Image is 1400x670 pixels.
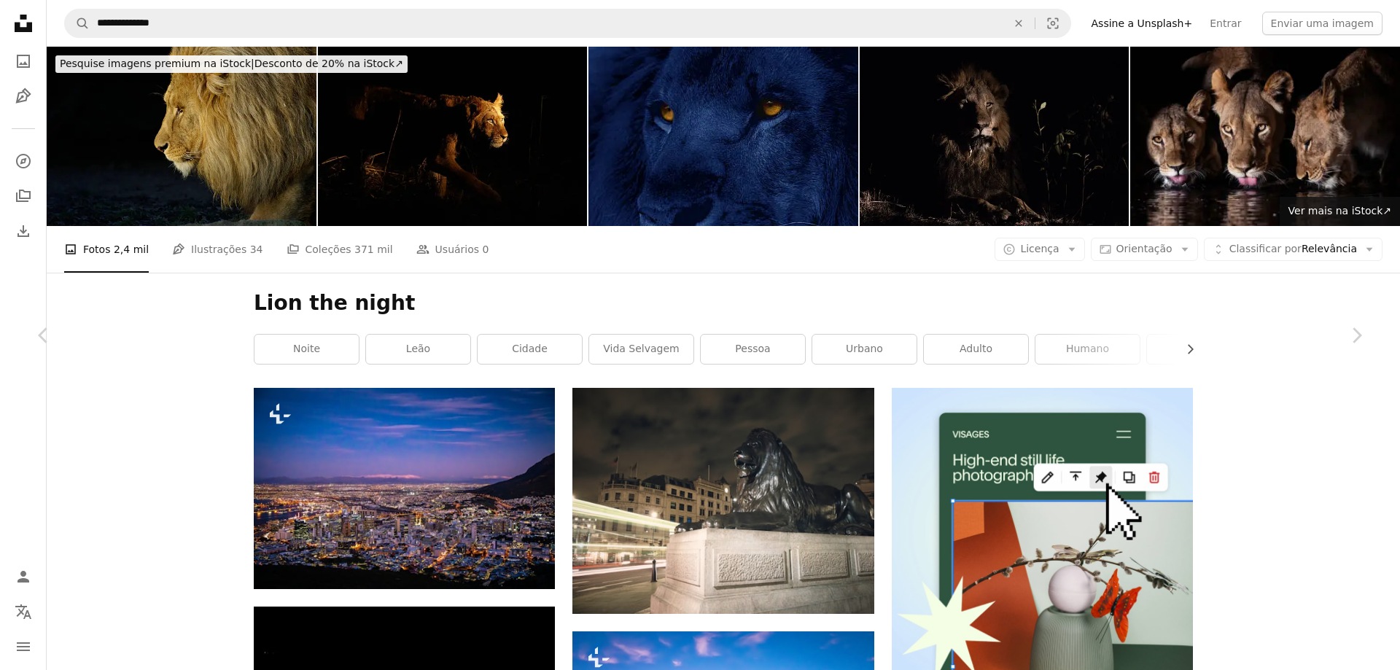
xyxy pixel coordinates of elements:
img: Leões da Noite [1130,47,1400,226]
img: Mirante do pôr do sol de Signal Hill sobre a Cidade do Cabo em Cabo Ocidental, África do Sul. Fot... [254,388,555,588]
span: Classificar por [1229,243,1302,254]
span: Desconto de 20% na iStock ↗ [60,58,403,69]
a: Ilustrações 34 [172,226,262,273]
a: Explorar [9,147,38,176]
span: 371 mil [354,241,393,257]
a: Usuários 0 [416,226,489,273]
button: Licença [995,238,1084,261]
button: Orientação [1091,238,1198,261]
a: Ver mais na iStock↗ [1280,197,1400,226]
button: Enviar uma imagem [1262,12,1382,35]
a: Histórico de downloads [9,217,38,246]
a: leão [366,335,470,364]
span: 34 [250,241,263,257]
a: Fotos [9,47,38,76]
h1: Lion the night [254,290,1193,316]
button: Idioma [9,597,38,626]
button: Classificar porRelevância [1204,238,1382,261]
img: Observar alguém furtivamente Leão [318,47,588,226]
button: Menu [9,632,38,661]
a: Assine a Unsplash+ [1083,12,1202,35]
a: cidade [478,335,582,364]
img: Retrato de leão [47,47,316,226]
button: rolar lista para a direita [1177,335,1193,364]
a: Coleções 371 mil [287,226,393,273]
a: Entrar [1201,12,1250,35]
span: Relevância [1229,242,1357,257]
a: Noite [254,335,359,364]
a: Coleções [9,182,38,211]
span: Ver mais na iStock ↗ [1288,205,1391,217]
a: urbano [812,335,917,364]
a: animal [1147,335,1251,364]
button: Pesquisa visual [1035,9,1070,37]
a: Mirante do pôr do sol de Signal Hill sobre a Cidade do Cabo em Cabo Ocidental, África do Sul. Fot... [254,482,555,495]
a: Entrar / Cadastrar-se [9,562,38,591]
button: Pesquise na Unsplash [65,9,90,37]
a: Ilustrações [9,82,38,111]
span: Pesquise imagens premium na iStock | [60,58,254,69]
img: Leão africano à noite [588,47,858,226]
span: 0 [483,241,489,257]
a: pessoa [701,335,805,364]
span: Orientação [1116,243,1172,254]
a: vida selvagem [589,335,693,364]
img: Leão da Noite [860,47,1129,226]
a: humano [1035,335,1140,364]
form: Pesquise conteúdo visual em todo o site [64,9,1071,38]
a: Pesquise imagens premium na iStock|Desconto de 20% na iStock↗ [47,47,416,82]
a: adulto [924,335,1028,364]
button: Limpar [1003,9,1035,37]
a: Próximo [1312,265,1400,405]
span: Licença [1020,243,1059,254]
a: uma estátua de um leão em uma cidade à noite [572,494,874,507]
img: uma estátua de um leão em uma cidade à noite [572,388,874,614]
